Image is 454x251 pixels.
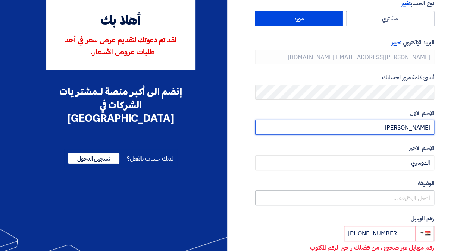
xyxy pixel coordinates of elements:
span: لديك حساب بالفعل؟ [127,154,173,163]
input: أدخل بريد العمل الإلكتروني الخاص بك ... [255,50,434,64]
label: البريد الإلكتروني [255,38,434,47]
label: الإسم الاول [255,109,434,117]
label: مشتري [346,11,434,26]
input: أدخل رقم الموبايل ... [344,226,416,241]
label: الإسم الاخير [255,144,434,152]
label: رقم الموبايل [255,214,434,223]
input: أدخل الإسم الاخير ... [255,155,434,170]
input: أدخل الإسم الاول ... [255,120,434,135]
span: لقد تم دعوتك لتقديم عرض سعر في أحد طلبات عروض الأسعار. [65,37,176,56]
div: أهلا بك [57,11,185,31]
label: مورد [255,11,343,26]
label: الوظيفة [255,179,434,188]
input: أدخل الوظيفة ... [255,190,434,205]
div: إنضم الى أكبر منصة لـمشتريات الشركات في [GEOGRAPHIC_DATA] [46,85,195,125]
span: تغيير [392,38,401,47]
span: تسجيل الدخول [68,153,119,164]
label: أنشئ كلمة مرور لحسابك [255,73,434,82]
a: تسجيل الدخول [68,154,119,163]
